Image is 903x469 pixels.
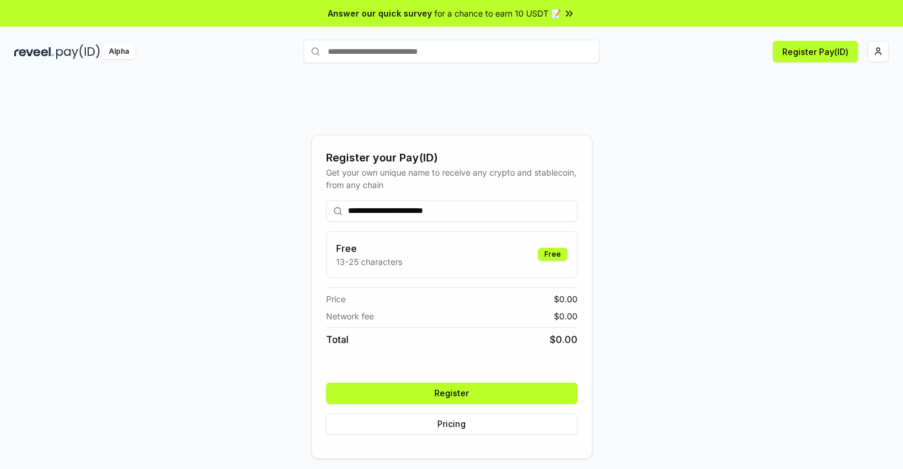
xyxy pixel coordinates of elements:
[773,41,858,62] button: Register Pay(ID)
[550,332,578,347] span: $ 0.00
[326,310,374,322] span: Network fee
[326,383,578,404] button: Register
[328,7,432,20] span: Answer our quick survey
[554,310,578,322] span: $ 0.00
[326,332,349,347] span: Total
[102,44,136,59] div: Alpha
[326,150,578,166] div: Register your Pay(ID)
[554,293,578,305] span: $ 0.00
[538,248,567,261] div: Free
[336,255,402,268] p: 13-25 characters
[56,44,100,59] img: pay_id
[326,166,578,191] div: Get your own unique name to receive any crypto and stablecoin, from any chain
[14,44,54,59] img: reveel_dark
[336,241,402,255] h3: Free
[434,7,561,20] span: for a chance to earn 10 USDT 📝
[326,293,346,305] span: Price
[326,413,578,435] button: Pricing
